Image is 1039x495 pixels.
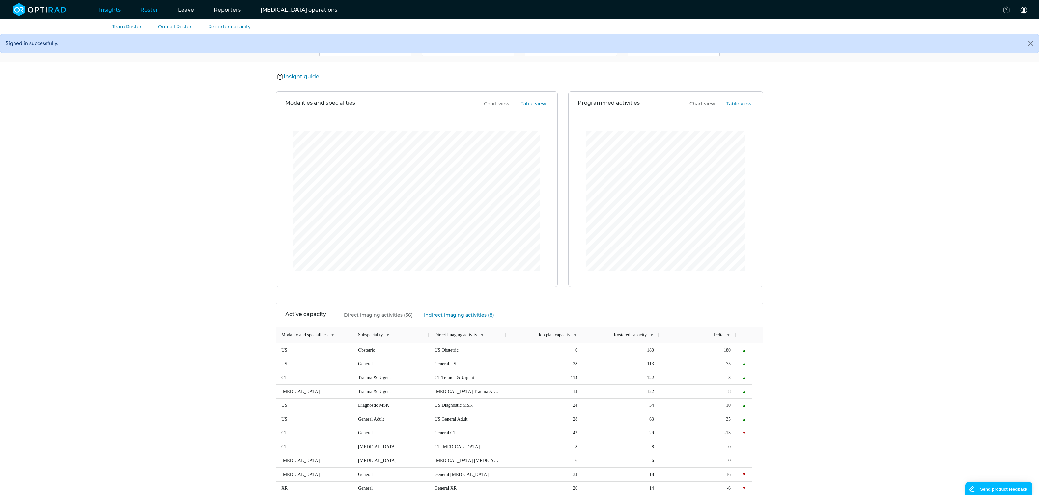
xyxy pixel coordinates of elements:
[649,332,654,337] span: ▼
[506,357,583,371] div: 38
[353,399,429,412] div: Diagnostic MSK
[506,399,583,412] div: 24
[506,440,583,454] div: 8
[736,343,752,357] div: ▲
[330,332,335,337] span: ▼
[353,357,429,371] div: General
[573,332,577,337] span: ▼
[429,468,506,481] div: General [MEDICAL_DATA]
[353,468,429,481] div: General
[583,385,659,398] div: 122
[659,399,736,412] div: 10
[285,100,355,108] h3: Modalities and specialities
[353,482,429,495] div: General
[429,357,506,371] div: General US
[276,426,353,440] div: CT
[583,482,659,495] div: 14
[511,332,570,338] span: Job plan capacity
[583,468,659,481] div: 18
[276,440,353,454] div: CT
[277,73,284,81] img: Help Icon
[718,100,754,108] button: Table view
[583,357,659,371] div: 113
[429,343,506,357] div: US Obstetric
[583,440,659,454] div: 8
[583,343,659,357] div: 180
[429,385,506,398] div: [MEDICAL_DATA] Trauma & Urgent
[736,399,752,412] div: ▲
[736,454,752,467] div: ―
[353,385,429,398] div: Trauma & Urgent
[429,412,506,426] div: US General Adult
[588,332,647,338] span: Rostered capacity
[353,440,429,454] div: [MEDICAL_DATA]
[276,468,353,481] div: [MEDICAL_DATA]
[276,343,353,357] div: US
[285,311,326,319] h3: Active capacity
[659,412,736,426] div: 35
[480,332,485,337] span: ▼
[158,24,192,30] a: On-call Roster
[276,399,353,412] div: US
[736,385,752,398] div: ▲
[682,100,717,108] button: Chart view
[736,468,752,481] div: ▼
[506,454,583,467] div: 6
[276,454,353,467] div: [MEDICAL_DATA]
[659,385,736,398] div: 8
[736,357,752,371] div: ▲
[736,482,752,495] div: ▼
[506,343,583,357] div: 0
[506,426,583,440] div: 42
[659,371,736,384] div: 8
[358,332,383,338] span: Subspeciality
[583,412,659,426] div: 63
[659,454,736,467] div: 0
[281,332,328,338] span: Modality and specialities
[429,371,506,384] div: CT Trauma & Urgent
[506,468,583,481] div: 34
[506,412,583,426] div: 28
[726,332,731,337] span: ▼
[578,100,640,108] h3: Programmed activities
[416,311,496,319] button: Indirect imaging activities (8)
[276,385,353,398] div: [MEDICAL_DATA]
[736,412,752,426] div: ▲
[353,454,429,467] div: [MEDICAL_DATA]
[659,468,736,481] div: -16
[276,482,353,495] div: XR
[353,343,429,357] div: Obstetric
[659,343,736,357] div: 180
[353,371,429,384] div: Trauma & Urgent
[506,371,583,384] div: 114
[276,72,321,81] button: Insight guide
[659,357,736,371] div: 75
[506,482,583,495] div: 20
[276,412,353,426] div: US
[736,371,752,384] div: ▲
[583,399,659,412] div: 34
[336,311,415,319] button: Direct imaging activities (56)
[583,426,659,440] div: 29
[583,454,659,467] div: 6
[736,426,752,440] div: ▼
[13,3,66,16] img: brand-opti-rad-logos-blue-and-white-d2f68631ba2948856bd03f2d395fb146ddc8fb01b4b6e9315ea85fa773367...
[385,332,390,337] span: ▼
[435,332,477,338] span: Direct imaging activity
[476,100,512,108] button: Chart view
[513,100,548,108] button: Table view
[429,440,506,454] div: CT [MEDICAL_DATA]
[659,440,736,454] div: 0
[429,482,506,495] div: General XR
[112,24,142,30] a: Team Roster
[276,357,353,371] div: US
[659,482,736,495] div: -6
[1023,34,1039,53] button: Close
[208,24,251,30] a: Reporter capacity
[429,426,506,440] div: General CT
[736,440,752,454] div: ―
[583,371,659,384] div: 122
[664,332,723,338] span: Delta
[429,454,506,467] div: [MEDICAL_DATA] [MEDICAL_DATA]
[276,371,353,384] div: CT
